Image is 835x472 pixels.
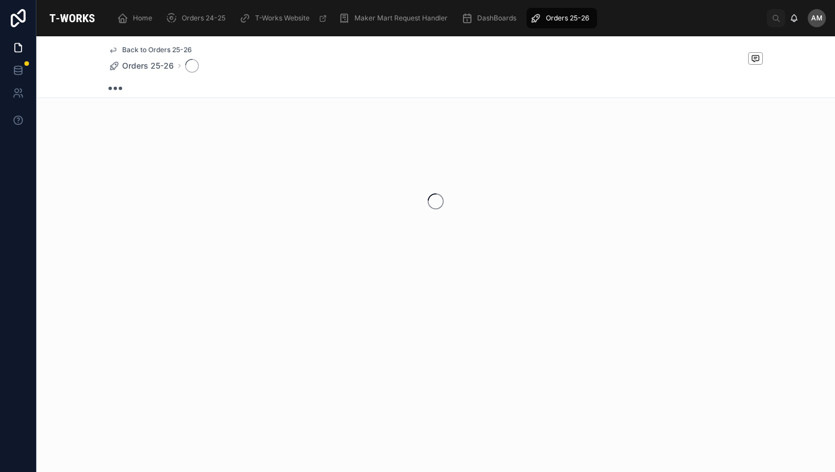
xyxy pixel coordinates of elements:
span: Maker Mart Request Handler [354,14,448,23]
span: Orders 24-25 [182,14,226,23]
a: Orders 25-26 [108,60,174,71]
a: T-Works Website [236,8,333,28]
a: Maker Mart Request Handler [335,8,456,28]
a: DashBoards [458,8,524,28]
span: Back to Orders 25-26 [122,45,192,54]
span: am [811,14,823,23]
span: Orders 25-26 [546,14,589,23]
span: DashBoards [477,14,516,23]
a: Back to Orders 25-26 [108,45,192,54]
a: Orders 25-26 [527,8,597,28]
a: Orders 24-25 [162,8,233,28]
span: Orders 25-26 [122,60,174,71]
img: App logo [45,9,99,27]
div: scrollable content [108,6,767,31]
span: T-Works Website [255,14,310,23]
a: Home [114,8,160,28]
span: Home [133,14,152,23]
